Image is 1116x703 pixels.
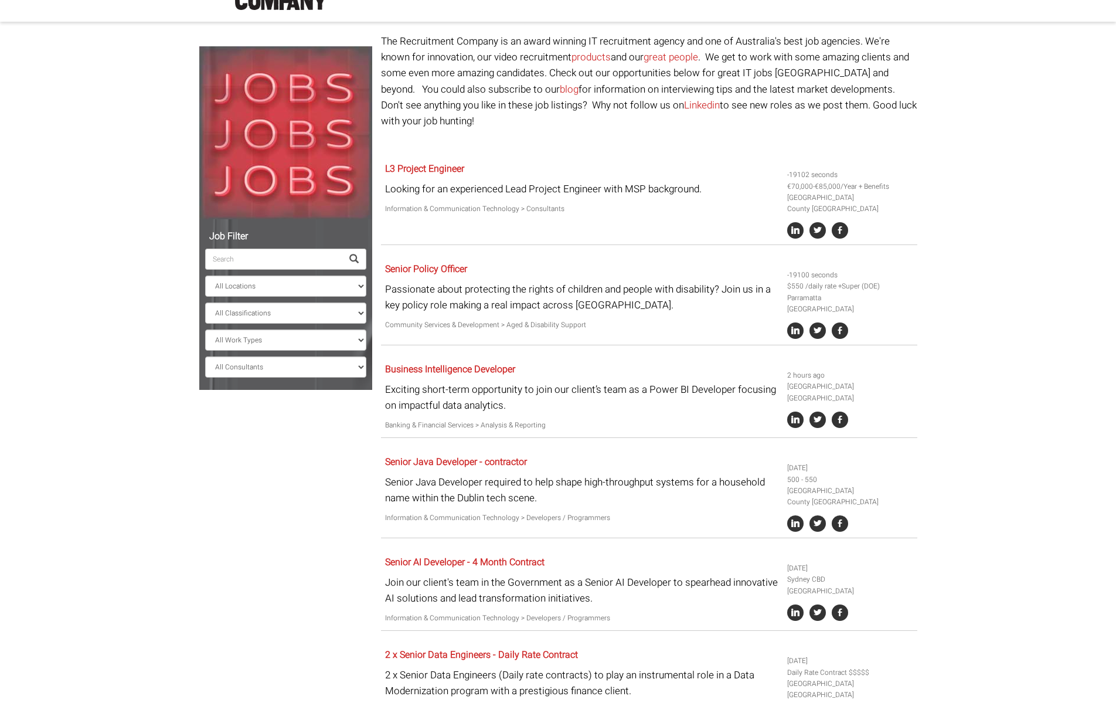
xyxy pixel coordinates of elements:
[787,381,913,403] li: [GEOGRAPHIC_DATA] [GEOGRAPHIC_DATA]
[787,463,913,474] li: [DATE]
[787,169,913,181] li: -19102 seconds
[385,420,778,431] p: Banking & Financial Services > Analysis & Reporting
[644,50,698,64] a: great people
[385,181,778,197] p: Looking for an experienced Lead Project Engineer with MSP background.
[385,162,464,176] a: L3 Project Engineer
[385,512,778,524] p: Information & Communication Technology > Developers / Programmers
[787,678,913,701] li: [GEOGRAPHIC_DATA] [GEOGRAPHIC_DATA]
[385,281,778,313] p: Passionate about protecting the rights of children and people with disability? Join us in a key p...
[787,656,913,667] li: [DATE]
[787,667,913,678] li: Daily Rate Contract $$$$$
[787,192,913,215] li: [GEOGRAPHIC_DATA] County [GEOGRAPHIC_DATA]
[385,474,778,506] p: Senior Java Developer required to help shape high-throughput systems for a household name within ...
[385,667,778,699] p: 2 x Senior Data Engineers (Daily rate contracts) to play an instrumental role in a Data Moderniza...
[787,485,913,508] li: [GEOGRAPHIC_DATA] County [GEOGRAPHIC_DATA]
[787,474,913,485] li: 500 - 550
[787,370,913,381] li: 2 hours ago
[381,33,917,129] p: The Recruitment Company is an award winning IT recruitment agency and one of Australia's best job...
[385,382,778,413] p: Exciting short-term opportunity to join our client’s team as a Power BI Developer focusing on imp...
[560,82,579,97] a: blog
[385,203,778,215] p: Information & Communication Technology > Consultants
[385,648,578,662] a: 2 x Senior Data Engineers - Daily Rate Contract
[787,181,913,192] li: €70,000-€85,000/Year + Benefits
[787,281,913,292] li: $550 /daily rate +Super (DOE)
[385,262,467,276] a: Senior Policy Officer
[385,575,778,606] p: Join our client's team in the Government as a Senior AI Developer to spearhead innovative AI solu...
[385,362,515,376] a: Business Intelligence Developer
[684,98,720,113] a: Linkedin
[787,270,913,281] li: -19100 seconds
[385,555,545,569] a: Senior AI Developer - 4 Month Contract
[571,50,611,64] a: products
[787,574,913,596] li: Sydney CBD [GEOGRAPHIC_DATA]
[205,232,366,242] h5: Job Filter
[385,455,527,469] a: Senior Java Developer - contractor
[787,563,913,574] li: [DATE]
[787,293,913,315] li: Parramatta [GEOGRAPHIC_DATA]
[385,613,778,624] p: Information & Communication Technology > Developers / Programmers
[205,249,342,270] input: Search
[199,46,372,219] img: Jobs, Jobs, Jobs
[385,320,778,331] p: Community Services & Development > Aged & Disability Support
